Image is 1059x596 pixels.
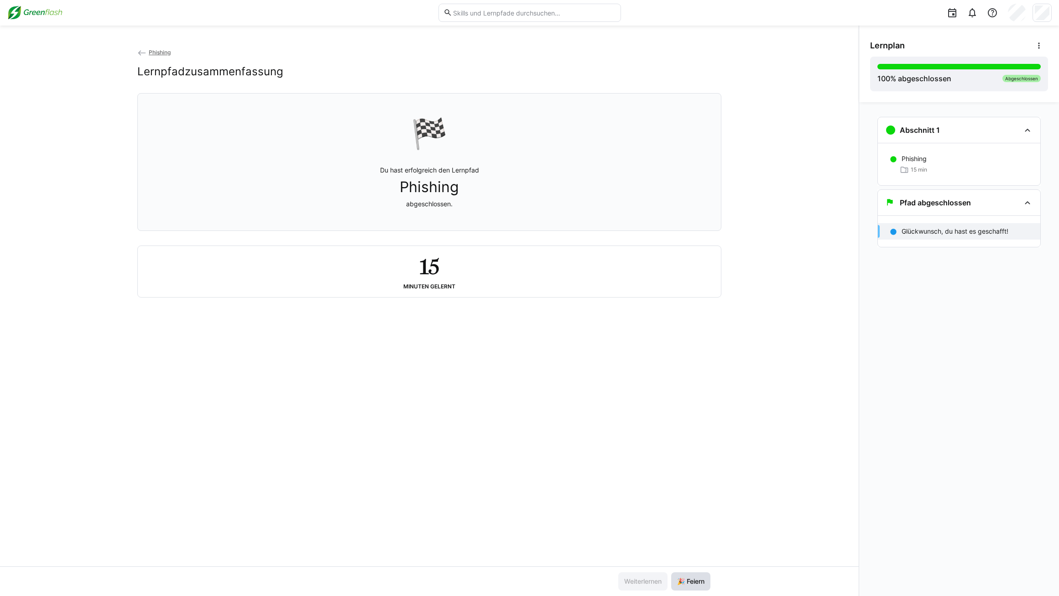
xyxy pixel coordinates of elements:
div: Minuten gelernt [403,283,455,290]
span: Weiterlernen [623,577,663,586]
p: Glückwunsch, du hast es geschafft! [902,227,1008,236]
input: Skills und Lernpfade durchsuchen… [452,9,616,17]
a: Phishing [137,49,171,56]
h2: Lernpfadzusammenfassung [137,65,283,78]
h2: 15 [419,253,439,280]
span: Lernplan [870,41,905,51]
span: 15 min [911,166,927,173]
p: Phishing [902,154,927,163]
span: Phishing [149,49,171,56]
div: % abgeschlossen [877,73,951,84]
h3: Abschnitt 1 [900,125,940,135]
div: Abgeschlossen [1002,75,1041,82]
button: Weiterlernen [618,572,668,591]
span: Phishing [400,178,459,196]
span: 🎉 Feiern [676,577,706,586]
div: 🏁 [411,115,448,151]
button: 🎉 Feiern [671,572,710,591]
p: Du hast erfolgreich den Lernpfad abgeschlossen. [380,166,479,209]
h3: Pfad abgeschlossen [900,198,971,207]
span: 100 [877,74,890,83]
